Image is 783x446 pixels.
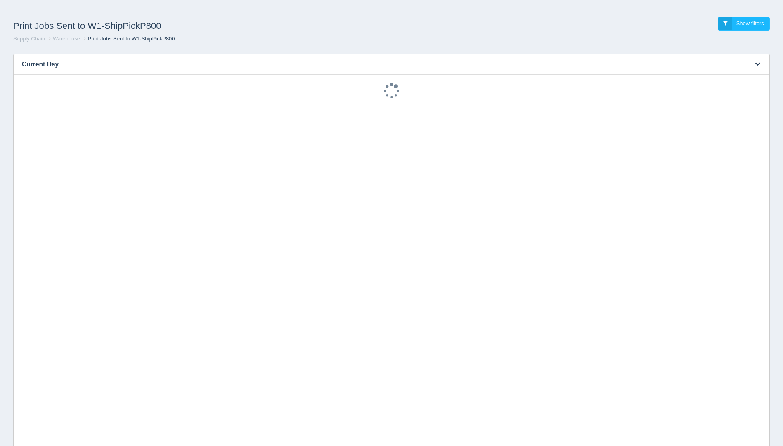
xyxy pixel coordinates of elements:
[13,36,45,42] a: Supply Chain
[718,17,770,31] a: Show filters
[82,35,175,43] li: Print Jobs Sent to W1-ShipPickP800
[14,54,744,75] h3: Current Day
[53,36,80,42] a: Warehouse
[736,20,764,26] span: Show filters
[13,17,392,35] h1: Print Jobs Sent to W1-ShipPickP800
